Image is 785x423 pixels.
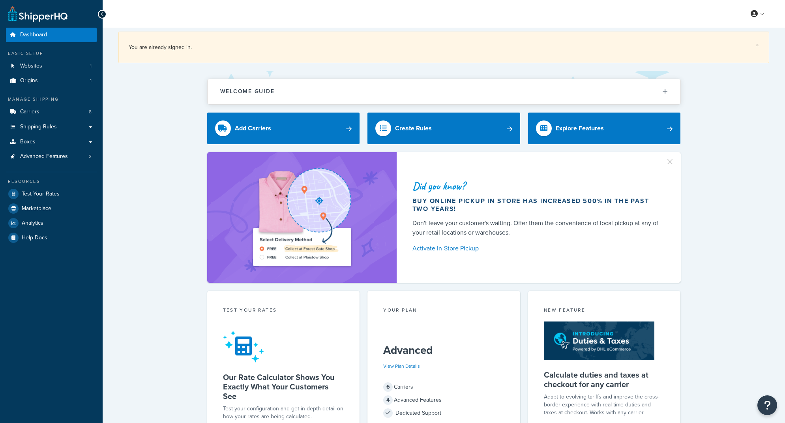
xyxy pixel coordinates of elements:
[383,363,420,370] a: View Plan Details
[129,42,759,53] div: You are already signed in.
[22,235,47,241] span: Help Docs
[757,395,777,415] button: Open Resource Center
[544,393,665,417] p: Adapt to evolving tariffs and improve the cross-border experience with real-time duties and taxes...
[412,243,662,254] a: Activate In-Store Pickup
[383,382,393,392] span: 6
[20,109,39,115] span: Carriers
[412,197,662,213] div: Buy online pickup in store has increased 500% in the past two years!
[235,123,271,134] div: Add Carriers
[89,109,92,115] span: 8
[223,306,344,316] div: Test your rates
[756,42,759,48] a: ×
[412,180,662,192] div: Did you know?
[6,105,97,119] li: Carriers
[208,79,680,104] button: Welcome Guide
[6,28,97,42] a: Dashboard
[6,59,97,73] li: Websites
[383,306,504,316] div: Your Plan
[6,187,97,201] a: Test Your Rates
[383,382,504,393] div: Carriers
[207,113,360,144] a: Add Carriers
[6,178,97,185] div: Resources
[6,73,97,88] a: Origins1
[90,63,92,70] span: 1
[6,59,97,73] a: Websites1
[395,123,432,134] div: Create Rules
[412,218,662,237] div: Don't leave your customer's waiting. Offer them the convenience of local pickup at any of your re...
[6,216,97,230] a: Analytics
[6,73,97,88] li: Origins
[6,149,97,164] li: Advanced Features
[22,205,51,212] span: Marketplace
[89,153,92,160] span: 2
[20,139,36,145] span: Boxes
[6,50,97,57] div: Basic Setup
[220,88,275,94] h2: Welcome Guide
[20,32,47,38] span: Dashboard
[544,370,665,389] h5: Calculate duties and taxes at checkout for any carrier
[20,124,57,130] span: Shipping Rules
[223,372,344,401] h5: Our Rate Calculator Shows You Exactly What Your Customers See
[22,220,43,227] span: Analytics
[383,408,504,419] div: Dedicated Support
[383,395,393,405] span: 4
[20,77,38,84] span: Origins
[6,135,97,149] a: Boxes
[6,231,97,245] a: Help Docs
[20,63,42,70] span: Websites
[6,149,97,164] a: Advanced Features2
[6,120,97,134] a: Shipping Rules
[556,123,604,134] div: Explore Features
[230,164,373,271] img: ad-shirt-map-b0359fc47e01cab431d101c4b569394f6a03f54285957d908178d52f29eb9668.png
[383,395,504,406] div: Advanced Features
[20,153,68,160] span: Advanced Features
[6,201,97,216] a: Marketplace
[6,96,97,103] div: Manage Shipping
[223,405,344,421] div: Test your configuration and get in-depth detail on how your rates are being calculated.
[544,306,665,316] div: New Feature
[22,191,60,197] span: Test Your Rates
[90,77,92,84] span: 1
[367,113,520,144] a: Create Rules
[528,113,681,144] a: Explore Features
[383,344,504,357] h5: Advanced
[6,105,97,119] a: Carriers8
